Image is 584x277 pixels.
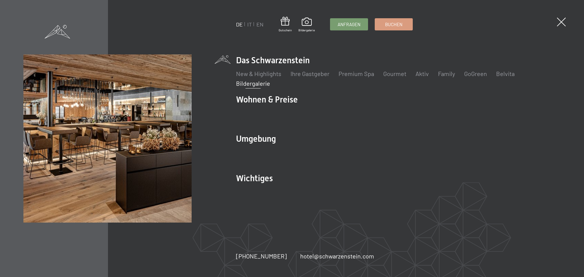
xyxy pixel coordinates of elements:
span: Buchen [385,21,402,28]
a: Gutschein [279,17,292,32]
a: EN [256,21,263,28]
a: [PHONE_NUMBER] [236,252,287,260]
span: Anfragen [338,21,360,28]
a: New & Highlights [236,70,281,77]
a: Belvita [496,70,515,77]
a: Bildergalerie [236,80,270,87]
a: Anfragen [330,19,368,30]
a: Ihre Gastgeber [290,70,329,77]
a: GoGreen [464,70,487,77]
span: Bildergalerie [298,28,315,32]
a: Gourmet [383,70,406,77]
a: Aktiv [415,70,429,77]
span: Gutschein [279,28,292,32]
a: Buchen [375,19,412,30]
a: hotel@schwarzenstein.com [300,252,374,260]
a: Premium Spa [339,70,374,77]
a: DE [236,21,243,28]
a: Family [438,70,455,77]
a: IT [247,21,252,28]
a: Bildergalerie [298,18,315,32]
span: [PHONE_NUMBER] [236,252,287,260]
